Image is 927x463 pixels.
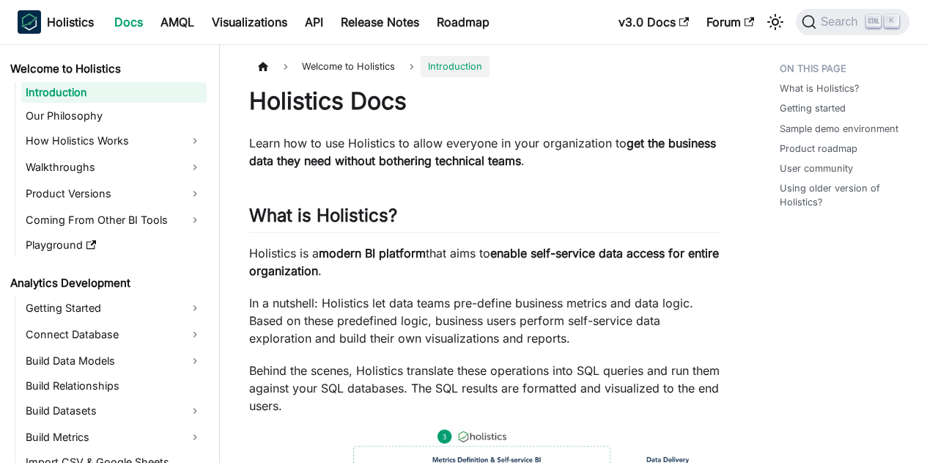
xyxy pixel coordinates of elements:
[884,15,899,28] kbd: K
[780,81,860,95] a: What is Holistics?
[21,296,207,320] a: Getting Started
[106,10,152,34] a: Docs
[249,362,721,415] p: Behind the scenes, Holistics translate these operations into SQL queries and run them against you...
[698,10,763,34] a: Forum
[816,15,867,29] span: Search
[21,426,207,449] a: Build Metrics
[21,235,207,255] a: Playground
[249,56,721,77] nav: Breadcrumbs
[780,142,857,156] a: Product roadmap
[332,10,428,34] a: Release Notes
[21,208,207,232] a: Coming From Other BI Tools
[610,10,698,34] a: v3.0 Docs
[21,182,207,205] a: Product Versions
[152,10,203,34] a: AMQL
[780,181,904,209] a: Using older version of Holistics?
[249,134,721,169] p: Learn how to use Holistics to allow everyone in your organization to .
[21,156,207,179] a: Walkthroughs
[296,10,332,34] a: API
[319,246,426,260] strong: modern BI platform
[21,106,207,126] a: Our Philosophy
[21,323,207,346] a: Connect Database
[249,294,721,347] p: In a nutshell: Holistics let data teams pre-define business metrics and data logic. Based on thes...
[21,399,207,423] a: Build Datasets
[764,10,787,34] button: Switch between dark and light mode (currently light mode)
[249,244,721,280] p: Holistics is a that aims to .
[21,349,207,373] a: Build Data Models
[780,122,898,136] a: Sample demo environment
[18,10,94,34] a: HolisticsHolistics
[21,82,207,103] a: Introduction
[47,13,94,31] b: Holistics
[780,161,853,175] a: User community
[295,56,402,77] span: Welcome to Holistics
[6,273,207,294] a: Analytics Development
[21,129,207,153] a: How Holistics Works
[6,59,207,79] a: Welcome to Holistics
[21,376,207,396] a: Build Relationships
[249,87,721,116] h1: Holistics Docs
[796,9,909,35] button: Search (Ctrl+K)
[428,10,498,34] a: Roadmap
[203,10,296,34] a: Visualizations
[249,205,721,233] h2: What is Holistics?
[780,101,846,115] a: Getting started
[249,56,277,77] a: Home page
[421,56,490,77] span: Introduction
[18,10,41,34] img: Holistics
